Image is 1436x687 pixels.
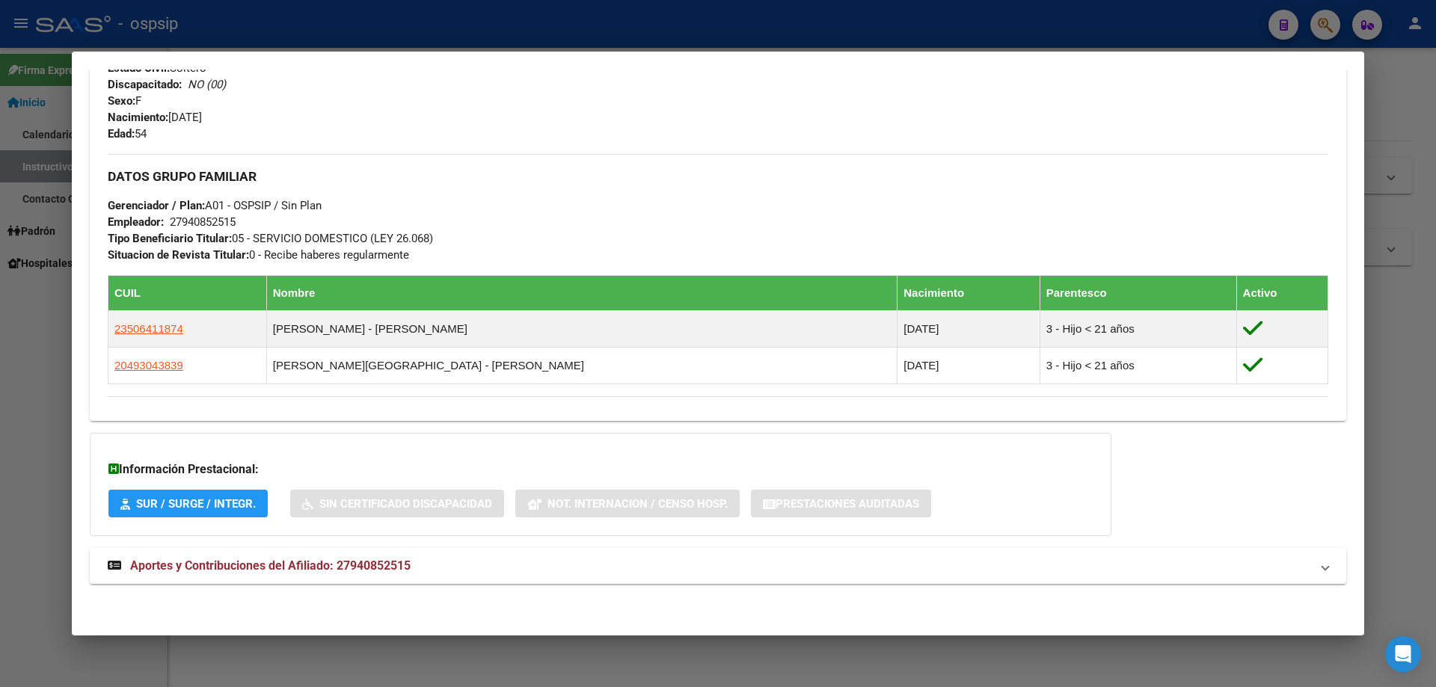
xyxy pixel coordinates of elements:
[108,199,205,212] strong: Gerenciador / Plan:
[266,276,897,311] th: Nombre
[266,311,897,348] td: [PERSON_NAME] - [PERSON_NAME]
[108,248,409,262] span: 0 - Recibe haberes regularmente
[108,78,182,91] strong: Discapacitado:
[108,94,141,108] span: F
[136,497,256,511] span: SUR / SURGE / INTEGR.
[108,248,249,262] strong: Situacion de Revista Titular:
[1236,276,1328,311] th: Activo
[188,78,226,91] i: NO (00)
[108,215,164,229] strong: Empleador:
[751,490,931,517] button: Prestaciones Auditadas
[108,94,135,108] strong: Sexo:
[170,214,236,230] div: 27940852515
[1385,636,1421,672] div: Open Intercom Messenger
[108,276,267,311] th: CUIL
[319,497,492,511] span: Sin Certificado Discapacidad
[1040,311,1236,348] td: 3 - Hijo < 21 años
[1040,276,1236,311] th: Parentesco
[108,111,202,124] span: [DATE]
[108,127,147,141] span: 54
[108,490,268,517] button: SUR / SURGE / INTEGR.
[108,232,433,245] span: 05 - SERVICIO DOMESTICO (LEY 26.068)
[108,168,1328,185] h3: DATOS GRUPO FAMILIAR
[108,460,1093,478] h3: Información Prestacional:
[108,127,135,141] strong: Edad:
[290,490,504,517] button: Sin Certificado Discapacidad
[114,359,183,372] span: 20493043839
[547,497,728,511] span: Not. Internacion / Censo Hosp.
[108,232,232,245] strong: Tipo Beneficiario Titular:
[515,490,740,517] button: Not. Internacion / Censo Hosp.
[1040,348,1236,384] td: 3 - Hijo < 21 años
[897,311,1040,348] td: [DATE]
[114,322,183,335] span: 23506411874
[108,111,168,124] strong: Nacimiento:
[776,497,919,511] span: Prestaciones Auditadas
[90,548,1346,584] mat-expansion-panel-header: Aportes y Contribuciones del Afiliado: 27940852515
[897,276,1040,311] th: Nacimiento
[266,348,897,384] td: [PERSON_NAME][GEOGRAPHIC_DATA] - [PERSON_NAME]
[108,199,322,212] span: A01 - OSPSIP / Sin Plan
[897,348,1040,384] td: [DATE]
[130,558,411,573] span: Aportes y Contribuciones del Afiliado: 27940852515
